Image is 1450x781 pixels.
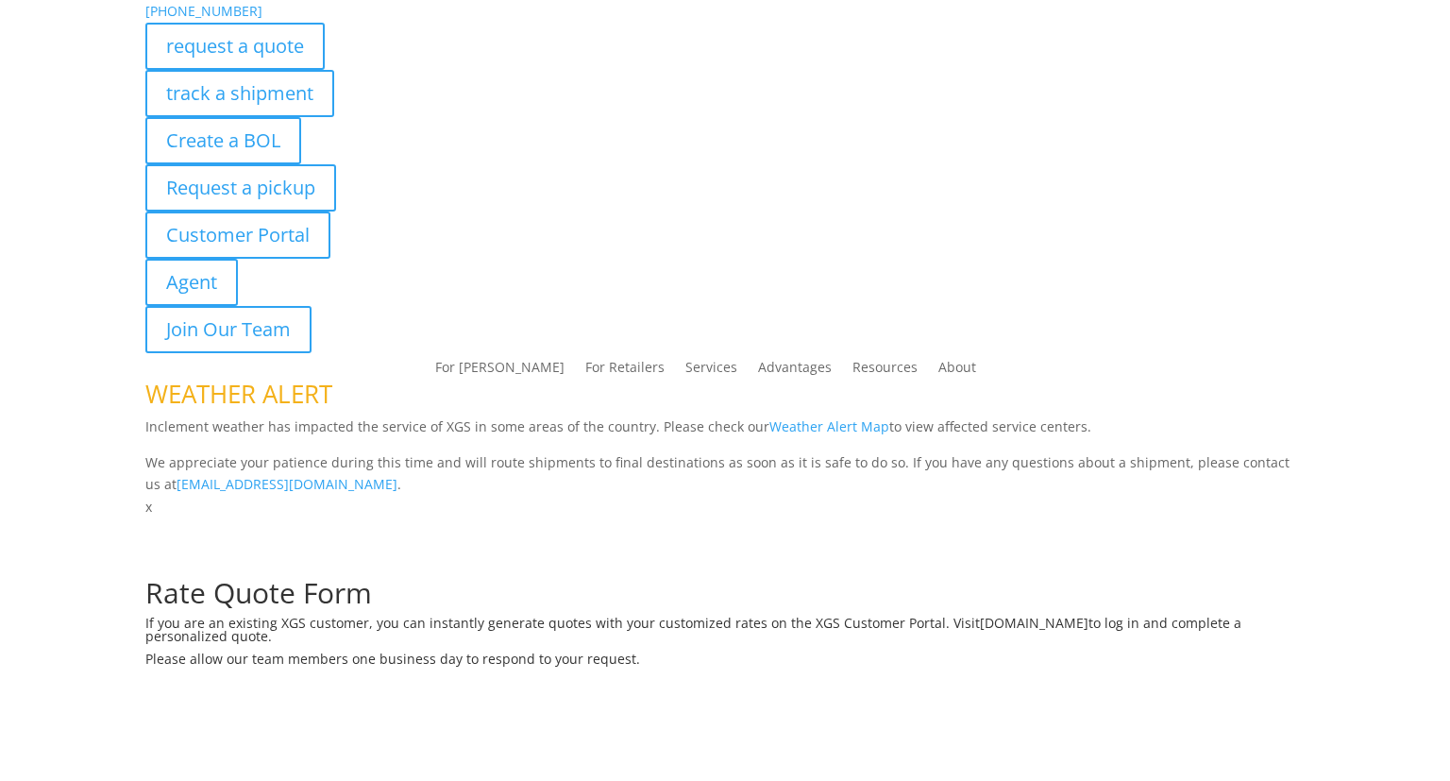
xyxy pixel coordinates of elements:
[145,556,1306,579] p: Complete the form below for a customized quote based on your shipping needs.
[145,451,1306,497] p: We appreciate your patience during this time and will route shipments to final destinations as so...
[435,361,565,382] a: For [PERSON_NAME]
[852,361,918,382] a: Resources
[177,475,397,493] a: [EMAIL_ADDRESS][DOMAIN_NAME]
[145,164,336,212] a: Request a pickup
[145,653,1306,675] h6: Please allow our team members one business day to respond to your request.
[145,377,332,411] span: WEATHER ALERT
[585,361,665,382] a: For Retailers
[980,614,1088,632] a: [DOMAIN_NAME]
[145,496,1306,518] p: x
[938,361,976,382] a: About
[145,614,980,632] span: If you are an existing XGS customer, you can instantly generate quotes with your customized rates...
[758,361,832,382] a: Advantages
[685,361,737,382] a: Services
[145,117,301,164] a: Create a BOL
[145,579,1306,617] h1: Rate Quote Form
[145,23,325,70] a: request a quote
[145,212,330,259] a: Customer Portal
[145,2,262,20] a: [PHONE_NUMBER]
[769,417,889,435] a: Weather Alert Map
[145,306,312,353] a: Join Our Team
[145,259,238,306] a: Agent
[145,518,1306,556] h1: Request a Quote
[145,614,1241,645] span: to log in and complete a personalized quote.
[145,70,334,117] a: track a shipment
[145,416,1306,451] p: Inclement weather has impacted the service of XGS in some areas of the country. Please check our ...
